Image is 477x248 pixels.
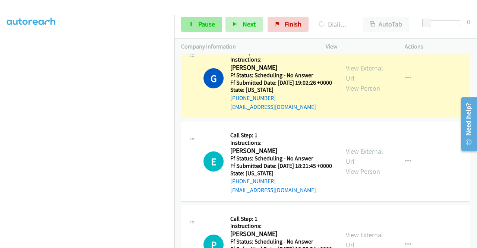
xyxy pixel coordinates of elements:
[346,84,380,92] a: View Person
[230,139,332,147] h5: Instructions:
[346,167,380,176] a: View Person
[230,162,332,170] h5: Ff Submitted Date: [DATE] 18:21:45 +0000
[268,17,309,32] a: Finish
[230,222,332,230] h5: Instructions:
[230,186,316,194] a: [EMAIL_ADDRESS][DOMAIN_NAME]
[230,94,276,101] a: [PHONE_NUMBER]
[285,20,301,28] span: Finish
[203,151,224,172] div: The call is yet to be attempted
[230,215,332,223] h5: Call Step: 1
[467,17,470,27] div: 0
[456,94,477,154] iframe: Resource Center
[181,42,312,51] p: Company Information
[230,132,332,139] h5: Call Step: 1
[203,151,224,172] h1: E
[203,68,224,88] h1: G
[181,17,222,32] a: Pause
[426,20,460,26] div: Delay between calls (in seconds)
[243,20,256,28] span: Next
[346,147,383,166] a: View External Url
[230,72,332,79] h5: Ff Status: Scheduling - No Answer
[198,20,215,28] span: Pause
[230,155,332,162] h5: Ff Status: Scheduling - No Answer
[230,170,332,177] h5: State: [US_STATE]
[326,42,391,51] p: View
[230,103,316,110] a: [EMAIL_ADDRESS][DOMAIN_NAME]
[230,147,330,155] h2: [PERSON_NAME]
[405,42,470,51] p: Actions
[230,79,332,87] h5: Ff Submitted Date: [DATE] 19:02:26 +0000
[230,230,330,238] h2: [PERSON_NAME]
[230,86,332,94] h5: State: [US_STATE]
[230,56,332,63] h5: Instructions:
[346,64,383,82] a: View External Url
[230,238,332,245] h5: Ff Status: Scheduling - No Answer
[230,178,276,185] a: [PHONE_NUMBER]
[225,17,263,32] button: Next
[363,17,409,32] button: AutoTab
[319,19,350,29] p: Dialing [PERSON_NAME]
[230,63,330,72] h2: [PERSON_NAME]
